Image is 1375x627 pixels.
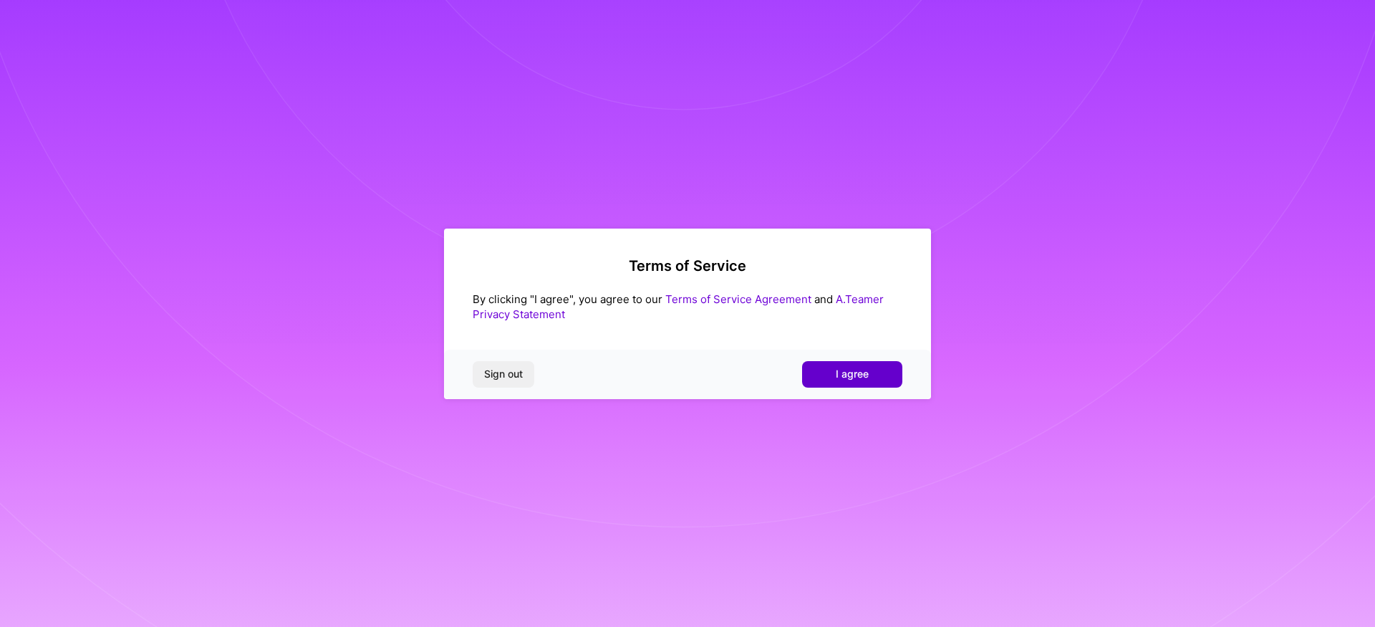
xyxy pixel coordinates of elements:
div: By clicking "I agree", you agree to our and [473,292,902,322]
span: I agree [836,367,869,381]
h2: Terms of Service [473,257,902,274]
button: I agree [802,361,902,387]
button: Sign out [473,361,534,387]
a: Terms of Service Agreement [665,292,811,306]
span: Sign out [484,367,523,381]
